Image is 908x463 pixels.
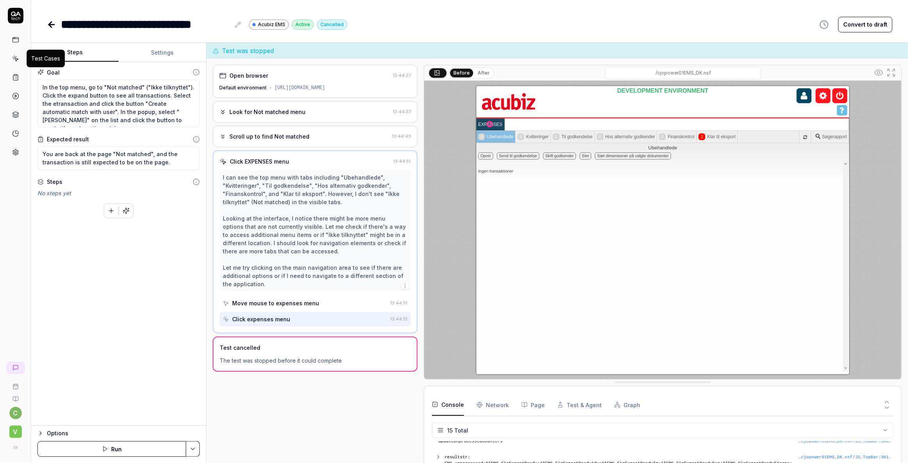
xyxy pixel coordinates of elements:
[424,81,901,379] img: Screenshot
[797,438,890,445] button: …cjopower01EMS_DK.nsf/JS_TopBar:3009:9
[249,19,289,30] a: Acubiz EMS
[614,394,640,416] button: Graph
[232,315,290,323] div: Click expenses menu
[872,66,885,79] button: Show all interative elements
[274,84,325,91] div: [URL][DOMAIN_NAME]
[392,134,411,139] time: 13:44:43
[815,17,833,32] button: View version history
[119,43,206,62] button: Settings
[220,296,410,310] button: Move mouse to expenses menu13:44:51
[797,438,890,445] div: …cjopower01EMS_DK.nsf/JS_TopBar : 3009 : 9
[3,390,28,402] a: Documentation
[393,109,411,114] time: 13:44:37
[220,356,410,365] div: The test was stopped before it could complete
[37,441,186,457] button: Run
[3,419,28,440] button: V
[37,189,200,197] div: No steps yet
[37,429,200,438] button: Options
[797,454,890,461] button: …cjopower01EMS_DK.nsf/JS_TopBar:3012:9
[393,73,411,78] time: 13:44:27
[9,426,22,438] span: V
[47,68,60,77] div: Goal
[229,71,268,80] div: Open browser
[885,66,897,79] button: Open in full screen
[229,132,309,141] div: Scroll up to find Not matched
[390,300,407,306] time: 13:44:51
[31,54,60,62] div: Test Cases
[222,46,274,55] span: Test was stopped
[220,312,410,326] button: Click expenses menu13:44:51
[432,394,464,416] button: Console
[390,316,407,322] time: 13:44:51
[219,84,267,91] div: Default environment
[223,173,407,288] div: I can see the top menu with tabs including "Ubehandlede", "Kvitteringer", "Til godkendelse", "Hos...
[474,69,493,77] button: After
[258,21,285,28] span: Acubiz EMS
[450,68,473,77] button: Before
[9,407,22,419] button: c
[220,344,260,352] div: Test cancelled
[557,394,602,416] button: Test & Agent
[797,454,890,461] div: …cjopower01EMS_DK.nsf/JS_TopBar : 3012 : 9
[292,20,314,30] div: Active
[393,158,410,164] time: 13:44:51
[47,135,89,143] div: Expected result
[317,20,347,30] div: Cancelled
[47,429,200,438] div: Options
[6,361,25,374] a: New conversation
[438,438,890,445] pre: updateUnprocessedCounters
[521,394,545,416] button: Page
[3,377,28,390] a: Book a call with us
[47,178,62,186] div: Steps
[229,108,306,116] div: Look for Not matched menu
[476,394,509,416] button: Network
[31,43,119,62] button: Steps
[838,17,892,32] button: Convert to draft
[232,299,319,307] div: Move mouse to expenses menu
[230,157,289,166] div: Click EXPENSES menu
